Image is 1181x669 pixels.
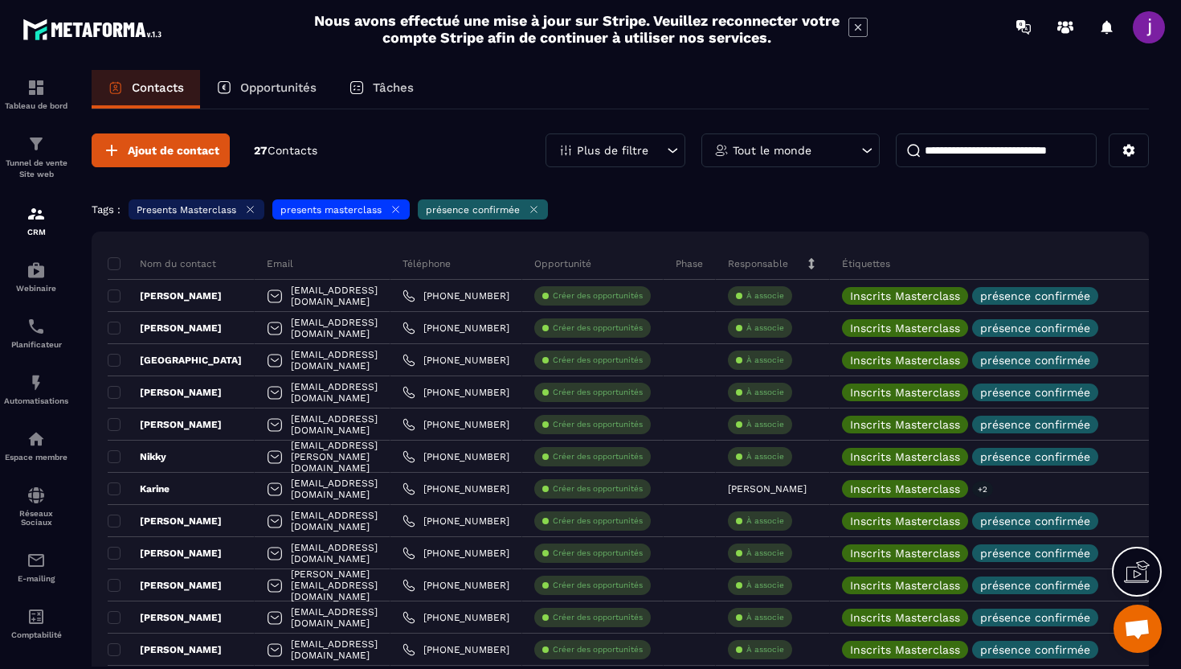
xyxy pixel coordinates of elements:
[108,611,222,624] p: [PERSON_NAME]
[553,387,643,398] p: Créer des opportunités
[553,580,643,591] p: Créer des opportunités
[980,612,1090,623] p: présence confirmée
[426,204,520,215] p: présence confirmée
[972,481,993,498] p: +2
[746,515,784,527] p: À associe
[108,418,222,431] p: [PERSON_NAME]
[980,322,1090,334] p: présence confirmée
[850,290,960,302] p: Inscrits Masterclass
[108,579,222,592] p: [PERSON_NAME]
[553,451,643,462] p: Créer des opportunités
[27,551,46,570] img: email
[4,509,68,527] p: Réseaux Sociaux
[4,101,68,110] p: Tableau de bord
[27,78,46,97] img: formation
[728,483,807,495] p: [PERSON_NAME]
[980,644,1090,655] p: présence confirmée
[4,305,68,361] a: schedulerschedulerPlanificateur
[553,290,643,302] p: Créer des opportunités
[403,418,509,431] a: [PHONE_NUMBER]
[240,80,317,95] p: Opportunités
[4,248,68,305] a: automationsautomationsWebinaire
[4,630,68,639] p: Comptabilité
[4,340,68,349] p: Planificateur
[313,12,840,46] h2: Nous avons effectué une mise à jour sur Stripe. Veuillez reconnecter votre compte Stripe afin de ...
[733,145,811,156] p: Tout le monde
[108,354,242,367] p: [GEOGRAPHIC_DATA]
[746,322,784,334] p: À associe
[746,580,784,591] p: À associe
[403,450,509,463] a: [PHONE_NUMBER]
[850,483,960,495] p: Inscrits Masterclass
[850,580,960,591] p: Inscrits Masterclass
[4,158,68,180] p: Tunnel de vente Site web
[850,644,960,655] p: Inscrits Masterclass
[403,643,509,656] a: [PHONE_NUMBER]
[746,419,784,430] p: À associe
[27,317,46,336] img: scheduler
[4,574,68,583] p: E-mailing
[128,142,219,158] span: Ajout de contact
[108,450,166,463] p: Nikky
[746,387,784,398] p: À associe
[27,486,46,505] img: social-network
[4,66,68,122] a: formationformationTableau de bord
[373,80,414,95] p: Tâches
[27,429,46,449] img: automations
[4,396,68,405] p: Automatisations
[553,515,643,527] p: Créer des opportunités
[403,482,509,495] a: [PHONE_NUMBER]
[22,14,167,44] img: logo
[4,539,68,595] a: emailemailE-mailing
[980,290,1090,302] p: présence confirmée
[108,386,222,399] p: [PERSON_NAME]
[553,322,643,334] p: Créer des opportunités
[403,515,509,527] a: [PHONE_NUMBER]
[4,595,68,651] a: accountantaccountantComptabilité
[553,612,643,623] p: Créer des opportunités
[92,133,230,167] button: Ajout de contact
[4,284,68,293] p: Webinaire
[850,515,960,527] p: Inscrits Masterclass
[4,474,68,539] a: social-networksocial-networkRéseaux Sociaux
[553,644,643,655] p: Créer des opportunités
[108,482,170,495] p: Karine
[403,257,451,270] p: Téléphone
[4,228,68,236] p: CRM
[280,204,382,215] p: presents masterclass
[108,547,222,560] p: [PERSON_NAME]
[746,290,784,302] p: À associe
[1114,605,1162,653] div: Ouvrir le chat
[980,419,1090,430] p: présence confirmée
[27,134,46,154] img: formation
[534,257,591,270] p: Opportunité
[746,548,784,559] p: À associe
[403,354,509,367] a: [PHONE_NUMBER]
[200,70,333,109] a: Opportunités
[850,419,960,430] p: Inscrits Masterclass
[403,579,509,592] a: [PHONE_NUMBER]
[27,373,46,392] img: automations
[4,192,68,248] a: formationformationCRM
[746,644,784,655] p: À associe
[27,261,46,280] img: automations
[403,289,509,302] a: [PHONE_NUMBER]
[850,451,960,462] p: Inscrits Masterclass
[4,417,68,474] a: automationsautomationsEspace membre
[746,451,784,462] p: À associe
[577,145,648,156] p: Plus de filtre
[553,548,643,559] p: Créer des opportunités
[137,204,236,215] p: Presents Masterclass
[403,547,509,560] a: [PHONE_NUMBER]
[108,289,222,302] p: [PERSON_NAME]
[850,548,960,559] p: Inscrits Masterclass
[980,548,1090,559] p: présence confirmée
[980,515,1090,527] p: présence confirmée
[268,144,317,157] span: Contacts
[27,607,46,626] img: accountant
[980,387,1090,398] p: présence confirmée
[980,355,1090,366] p: présence confirmée
[746,612,784,623] p: À associe
[108,322,222,334] p: [PERSON_NAME]
[850,387,960,398] p: Inscrits Masterclass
